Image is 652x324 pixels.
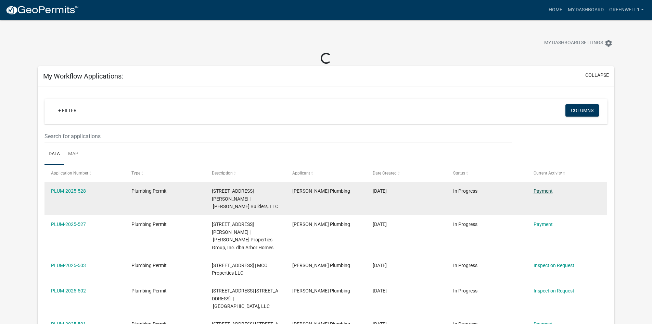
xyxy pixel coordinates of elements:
i: settings [604,39,613,47]
span: In Progress [453,288,477,293]
datatable-header-cell: Application Number [44,165,125,181]
a: Inspection Request [534,263,574,268]
a: + Filter [53,104,82,117]
span: In Progress [453,188,477,194]
datatable-header-cell: Description [205,165,286,181]
a: Home [546,3,565,16]
span: Plumbing Permit [131,263,167,268]
span: 7989 Stacy Springs Blvd., Lot 522 | Steve Thieneman Builders, LLC [212,188,278,209]
span: 09/11/2025 [373,263,387,268]
span: Greenwell Plumbing [292,288,350,293]
span: Plumbing Permit [131,188,167,194]
a: PLUM-2025-503 [51,263,86,268]
datatable-header-cell: Type [125,165,205,181]
datatable-header-cell: Status [446,165,527,181]
a: Inspection Request [534,288,574,293]
span: Plumbing Permit [131,288,167,293]
span: Type [131,171,140,176]
input: Search for applications [44,129,512,143]
span: Greenwell Plumbing [292,188,350,194]
h5: My Workflow Applications: [43,72,123,80]
span: 09/18/2025 [373,221,387,227]
span: Application Number [51,171,88,176]
a: Data [44,143,64,165]
span: 5122 WOODSTONE CIRCLE 5122 Woodstone Circle | Woodstone Creek, LLC [212,288,278,309]
a: Payment [534,221,553,227]
span: Greenwell Plumbing [292,221,350,227]
span: My Dashboard Settings [544,39,603,47]
span: 09/11/2025 [373,288,387,293]
span: Date Created [373,171,397,176]
a: PLUM-2025-528 [51,188,86,194]
span: 09/23/2025 [373,188,387,194]
span: In Progress [453,263,477,268]
span: Applicant [292,171,310,176]
a: Payment [534,188,553,194]
datatable-header-cell: Current Activity [527,165,607,181]
span: 7990 Stacy Springs Blvd., Lot 505 | Clayton Properties Group, Inc. dba Arbor Homes [212,221,273,250]
span: Status [453,171,465,176]
span: Plumbing Permit [131,221,167,227]
span: Description [212,171,233,176]
button: My Dashboard Settingssettings [539,36,618,50]
a: Map [64,143,82,165]
button: collapse [585,72,609,79]
datatable-header-cell: Date Created [366,165,447,181]
span: 3017 CHARLESTOWN PIKE Building 4 | MCO Properties LLC [212,263,268,276]
datatable-header-cell: Applicant [286,165,366,181]
span: Current Activity [534,171,562,176]
span: Greenwell Plumbing [292,263,350,268]
a: Greenwell1 [606,3,647,16]
span: In Progress [453,221,477,227]
a: My Dashboard [565,3,606,16]
a: PLUM-2025-502 [51,288,86,293]
a: PLUM-2025-527 [51,221,86,227]
button: Columns [565,104,599,117]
